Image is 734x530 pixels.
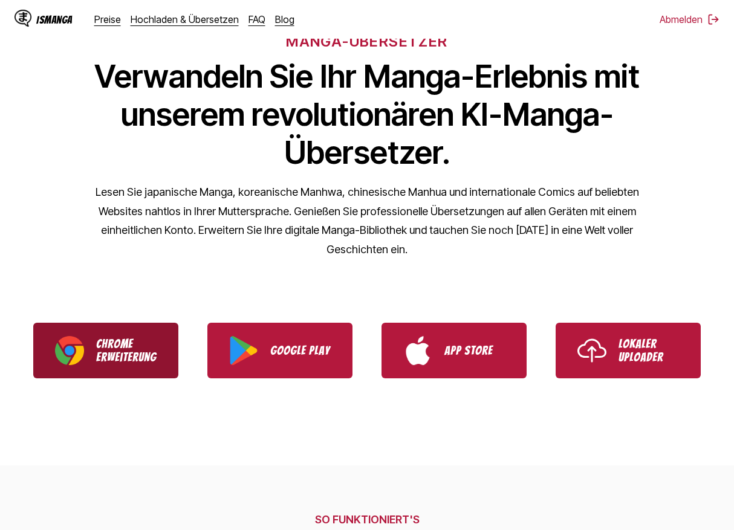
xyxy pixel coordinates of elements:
[33,323,178,378] a: Download IsManga Chrome Extension
[619,337,679,364] p: Lokaler Uploader
[55,336,84,365] img: Chrome logo
[207,323,352,378] a: Download IsManga from Google Play
[96,337,157,364] p: Chrome Erweiterung
[275,13,294,25] a: Blog
[36,14,73,25] div: IsManga
[660,13,719,25] button: Abmelden
[286,33,447,50] h6: MANGA-ÜBERSETZER
[248,13,265,25] a: FAQ
[15,10,94,29] a: IsManga LogoIsManga
[15,10,31,27] img: IsManga Logo
[707,13,719,25] img: Sign out
[382,323,527,378] a: Download IsManga from App Store
[131,13,239,25] a: Hochladen & Übersetzen
[270,344,331,357] p: Google Play
[577,336,606,365] img: Upload icon
[89,183,645,259] p: Lesen Sie japanische Manga, koreanische Manhwa, chinesische Manhua und internationale Comics auf ...
[94,13,121,25] a: Preise
[15,513,719,526] h2: SO FUNKTIONIERT'S
[444,344,505,357] p: App Store
[229,336,258,365] img: Google Play logo
[89,57,645,172] h1: Verwandeln Sie Ihr Manga-Erlebnis mit unserem revolutionären KI-Manga-Übersetzer.
[556,323,701,378] a: Use IsManga Local Uploader
[403,336,432,365] img: App Store logo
